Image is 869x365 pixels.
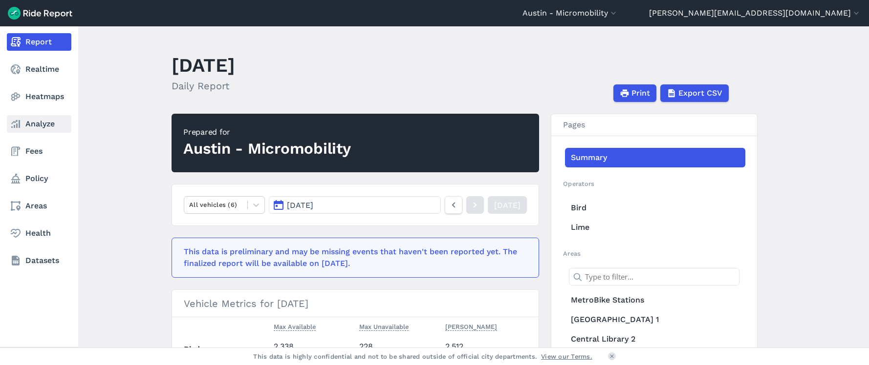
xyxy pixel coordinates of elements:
[7,33,71,51] a: Report
[172,52,235,79] h1: [DATE]
[359,321,409,331] span: Max Unavailable
[613,84,656,102] button: Print
[565,198,745,218] a: Bird
[184,336,270,363] th: Bird
[569,268,739,285] input: Type to filter...
[551,114,757,136] h3: Pages
[565,290,745,310] a: MetroBike Stations
[660,84,729,102] button: Export CSV
[274,321,316,333] button: Max Available
[7,61,71,78] a: Realtime
[359,321,409,333] button: Max Unavailable
[565,148,745,167] a: Summary
[183,126,351,138] div: Prepared for
[7,142,71,160] a: Fees
[287,201,313,210] span: [DATE]
[541,352,592,361] a: View our Terms.
[184,246,521,269] div: This data is preliminary and may be missing events that haven't been reported yet. The finalized ...
[359,341,437,358] div: 228
[7,224,71,242] a: Health
[7,197,71,215] a: Areas
[522,7,618,19] button: Austin - Micromobility
[172,79,235,93] h2: Daily Report
[172,290,539,317] h3: Vehicle Metrics for [DATE]
[274,341,352,358] div: 2,338
[7,88,71,105] a: Heatmaps
[649,7,861,19] button: [PERSON_NAME][EMAIL_ADDRESS][DOMAIN_NAME]
[565,329,745,349] a: Central Library 2
[183,138,351,160] div: Austin - Micromobility
[565,218,745,237] a: Lime
[631,87,650,99] span: Print
[274,321,316,331] span: Max Available
[445,321,497,333] button: [PERSON_NAME]
[269,196,441,214] button: [DATE]
[488,196,527,214] a: [DATE]
[7,170,71,187] a: Policy
[565,310,745,329] a: [GEOGRAPHIC_DATA] 1
[7,252,71,269] a: Datasets
[678,87,722,99] span: Export CSV
[445,341,527,358] div: 2,512
[8,7,72,20] img: Ride Report
[445,321,497,331] span: [PERSON_NAME]
[563,179,745,188] h2: Operators
[7,115,71,133] a: Analyze
[563,249,745,258] h2: Areas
